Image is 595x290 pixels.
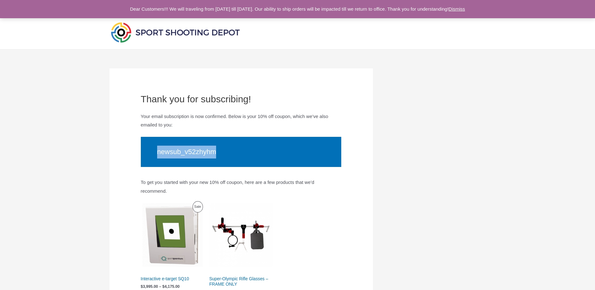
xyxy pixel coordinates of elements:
[141,277,205,282] div: Interactive e-target SQ10
[141,178,342,196] p: To get you started with your new 10% off coupon, here are a few products that we’d recommend.
[141,203,205,284] a: SQ10 Interactive e-target Interactive e-target SQ10
[141,137,342,167] p: newsub_v52zhyhm
[109,21,241,44] img: Sport Shooting Depot
[141,284,143,289] span: $
[209,203,273,267] img: Super-Olympic Rifle Glasses
[209,277,273,287] div: Super-Olympic Rifle Glasses – FRAME ONLY
[449,6,465,12] a: Dismiss
[162,284,180,289] span: 4,175.00
[159,284,161,289] span: –
[141,112,342,130] p: Your email subscription is now confirmed. Below is your 10% off coupon, which we’ve also emailed ...
[162,284,165,289] span: $
[141,94,342,105] h1: Thank you for subscribing!
[194,205,201,208] span: Sale
[141,284,158,289] span: 3,995.00
[209,203,273,289] a: Super-Olympic Rifle Glasses Super-Olympic Rifle Glasses – FRAME ONLY
[141,203,205,267] img: SQ10 Interactive e-target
